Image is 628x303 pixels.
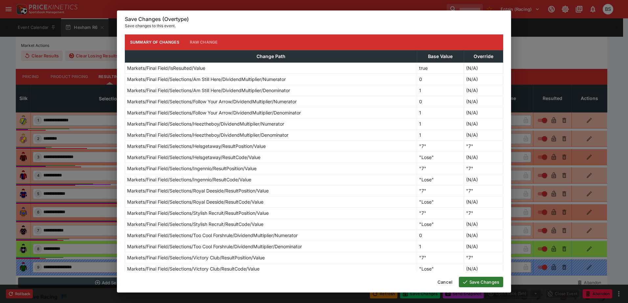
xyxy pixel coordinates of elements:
[127,198,263,205] p: Markets/Final Field/Selections/Royal Deeside/ResultCode/Value
[464,85,503,96] td: (N/A)
[127,176,251,183] p: Markets/Final Field/Selections/Ingennio/ResultCode/Value
[417,140,464,151] td: "7"
[464,230,503,241] td: (N/A)
[127,87,290,94] p: Markets/Final Field/Selections/Am Still Here/DividendMultiplier/Denominator
[127,154,260,161] p: Markets/Final Field/Selections/Helsgetaway/ResultCode/Value
[464,218,503,230] td: (N/A)
[417,151,464,163] td: "Lose"
[417,207,464,218] td: "7"
[417,174,464,185] td: "Lose"
[127,232,298,239] p: Markets/Final Field/Selections/Too Cool Forshrule/DividendMultiplier/Numerator
[125,23,503,29] p: Save changes to this event.
[417,252,464,263] td: "7"
[464,196,503,207] td: (N/A)
[127,187,269,194] p: Markets/Final Field/Selections/Royal Deeside/ResultPosition/Value
[417,85,464,96] td: 1
[464,140,503,151] td: "7"
[417,118,464,129] td: 1
[127,109,301,116] p: Markets/Final Field/Selections/Follow Your Arrow/DividendMultiplier/Denominator
[185,34,223,50] button: Raw Change
[464,163,503,174] td: "7"
[417,241,464,252] td: 1
[464,62,503,73] td: (N/A)
[417,218,464,230] td: "Lose"
[459,277,503,287] button: Save Changes
[464,118,503,129] td: (N/A)
[417,230,464,241] td: 0
[464,185,503,196] td: "7"
[464,151,503,163] td: (N/A)
[127,143,266,150] p: Markets/Final Field/Selections/Helsgetaway/ResultPosition/Value
[127,120,284,127] p: Markets/Final Field/Selections/Heeztheboy/DividendMultiplier/Numerator
[127,165,257,172] p: Markets/Final Field/Selections/Ingennio/ResultPosition/Value
[127,243,302,250] p: Markets/Final Field/Selections/Too Cool Forshrule/DividendMultiplier/Denominator
[417,185,464,196] td: "7"
[464,263,503,274] td: (N/A)
[417,50,464,62] th: Base Value
[127,65,205,71] p: Markets/Final Field/IsResulted/Value
[417,107,464,118] td: 1
[127,221,263,228] p: Markets/Final Field/Selections/Stylish Recruit/ResultCode/Value
[464,252,503,263] td: "7"
[125,34,185,50] button: Summary of Changes
[127,210,269,216] p: Markets/Final Field/Selections/Stylish Recruit/ResultPosition/Value
[127,131,288,138] p: Markets/Final Field/Selections/Heeztheboy/DividendMultiplier/Denominator
[127,265,259,272] p: Markets/Final Field/Selections/Victory Club/ResultCode/Value
[417,73,464,85] td: 0
[464,96,503,107] td: (N/A)
[464,50,503,62] th: Override
[125,16,503,23] h6: Save Changes (Overtype)
[464,174,503,185] td: (N/A)
[464,241,503,252] td: (N/A)
[464,207,503,218] td: "7"
[417,163,464,174] td: "7"
[127,98,297,105] p: Markets/Final Field/Selections/Follow Your Arrow/DividendMultiplier/Numerator
[417,129,464,140] td: 1
[417,62,464,73] td: true
[417,196,464,207] td: "Lose"
[417,263,464,274] td: "Lose"
[464,129,503,140] td: (N/A)
[464,107,503,118] td: (N/A)
[127,76,286,83] p: Markets/Final Field/Selections/Am Still Here/DividendMultiplier/Numerator
[127,254,265,261] p: Markets/Final Field/Selections/Victory Club/ResultPosition/Value
[125,50,417,62] th: Change Path
[464,73,503,85] td: (N/A)
[417,96,464,107] td: 0
[434,277,456,287] button: Cancel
